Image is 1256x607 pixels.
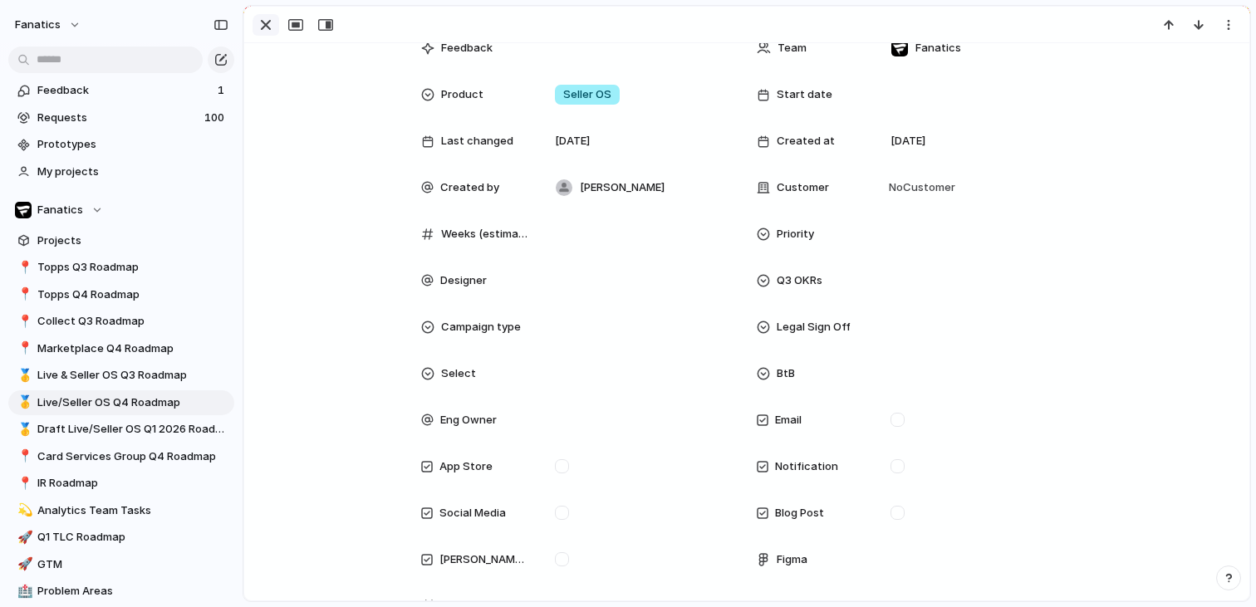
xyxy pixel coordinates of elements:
[15,529,32,546] button: 🚀
[580,179,665,196] span: [PERSON_NAME]
[777,179,829,196] span: Customer
[441,365,476,382] span: Select
[439,505,506,521] span: Social Media
[17,447,29,466] div: 📍
[15,583,32,600] button: 🏥
[37,556,228,573] span: GTM
[440,272,487,289] span: Designer
[8,105,234,130] a: Requests100
[17,501,29,520] div: 💫
[17,420,29,439] div: 🥇
[8,552,234,577] a: 🚀GTM
[37,202,83,218] span: Fanatics
[37,286,228,303] span: Topps Q4 Roadmap
[777,86,832,103] span: Start date
[441,319,521,335] span: Campaign type
[37,394,228,411] span: Live/Seller OS Q4 Roadmap
[8,444,234,469] a: 📍Card Services Group Q4 Roadmap
[441,226,527,242] span: Weeks (estimate)
[17,582,29,601] div: 🏥
[8,228,234,253] a: Projects
[8,255,234,280] a: 📍Topps Q3 Roadmap
[15,17,61,33] span: fanatics
[15,367,32,384] button: 🥇
[37,583,228,600] span: Problem Areas
[37,82,213,99] span: Feedback
[17,555,29,574] div: 🚀
[8,282,234,307] a: 📍Topps Q4 Roadmap
[15,313,32,330] button: 📍
[8,498,234,523] a: 💫Analytics Team Tasks
[8,198,234,223] button: Fanatics
[439,458,493,475] span: App Store
[8,417,234,442] a: 🥇Draft Live/Seller OS Q1 2026 Roadmap
[777,365,795,382] span: BtB
[15,448,32,465] button: 📍
[17,366,29,385] div: 🥇
[8,159,234,184] a: My projects
[15,556,32,573] button: 🚀
[440,412,497,428] span: Eng Owner
[777,272,822,289] span: Q3 OKRs
[563,86,611,103] span: Seller OS
[778,40,807,56] span: Team
[17,312,29,331] div: 📍
[17,285,29,304] div: 📍
[7,12,90,38] button: fanatics
[17,258,29,277] div: 📍
[37,313,228,330] span: Collect Q3 Roadmap
[37,502,228,519] span: Analytics Team Tasks
[775,458,838,475] span: Notification
[8,132,234,157] a: Prototypes
[218,82,228,99] span: 1
[8,525,234,550] a: 🚀Q1 TLC Roadmap
[15,286,32,303] button: 📍
[37,233,228,249] span: Projects
[37,136,228,153] span: Prototypes
[8,363,234,388] div: 🥇Live & Seller OS Q3 Roadmap
[915,40,961,56] span: Fanatics
[37,529,228,546] span: Q1 TLC Roadmap
[890,133,925,149] span: [DATE]
[15,502,32,519] button: 💫
[37,475,228,492] span: IR Roadmap
[777,133,835,149] span: Created at
[15,394,32,411] button: 🥇
[37,421,228,438] span: Draft Live/Seller OS Q1 2026 Roadmap
[17,339,29,358] div: 📍
[439,551,527,568] span: [PERSON_NAME]'s Twitter
[775,412,802,428] span: Email
[8,471,234,496] a: 📍IR Roadmap
[8,390,234,415] a: 🥇Live/Seller OS Q4 Roadmap
[37,367,228,384] span: Live & Seller OS Q3 Roadmap
[17,528,29,547] div: 🚀
[8,309,234,334] a: 📍Collect Q3 Roadmap
[8,336,234,361] a: 📍Marketplace Q4 Roadmap
[441,40,493,56] span: Feedback
[15,340,32,357] button: 📍
[440,179,499,196] span: Created by
[15,259,32,276] button: 📍
[777,226,814,242] span: Priority
[15,421,32,438] button: 🥇
[884,179,955,196] span: No Customer
[37,164,228,180] span: My projects
[37,448,228,465] span: Card Services Group Q4 Roadmap
[8,579,234,604] a: 🏥Problem Areas
[17,393,29,412] div: 🥇
[15,475,32,492] button: 📍
[441,133,513,149] span: Last changed
[775,505,824,521] span: Blog Post
[777,551,807,568] span: Figma
[37,110,199,126] span: Requests
[37,259,228,276] span: Topps Q3 Roadmap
